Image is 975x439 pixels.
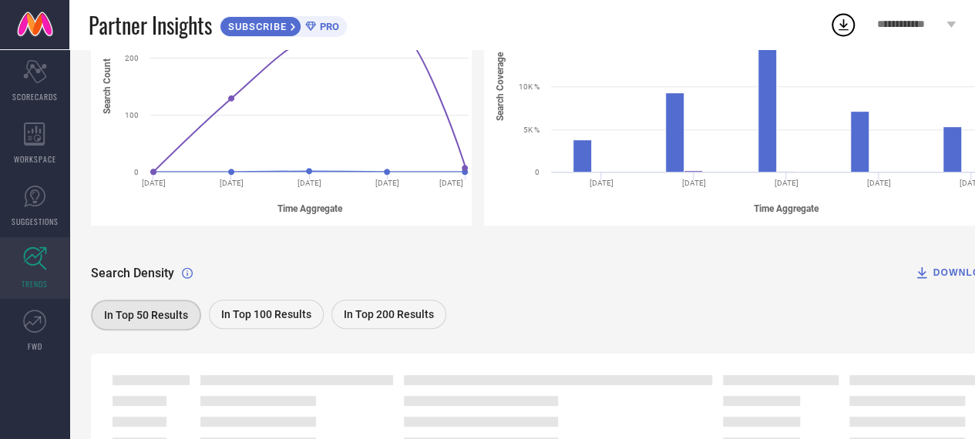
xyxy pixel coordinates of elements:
span: FWD [28,340,42,352]
text: 0 [134,168,139,176]
text: [DATE] [867,179,891,187]
span: Partner Insights [89,9,212,41]
text: [DATE] [439,179,463,187]
span: SUBSCRIBE [220,21,291,32]
text: 0 [535,168,540,176]
tspan: Time Aggregate [277,203,343,214]
text: [DATE] [375,179,399,187]
span: WORKSPACE [14,153,56,165]
span: In Top 100 Results [221,308,311,320]
tspan: Search Count [102,59,113,114]
text: [DATE] [682,179,706,187]
a: SUBSCRIBEPRO [220,12,347,37]
span: SCORECARDS [12,91,58,102]
span: PRO [316,21,339,32]
span: In Top 50 Results [104,309,188,321]
span: In Top 200 Results [344,308,434,320]
text: [DATE] [590,179,614,187]
span: TRENDS [22,278,48,290]
text: 10K % [519,82,540,91]
tspan: Search Coverage [495,52,506,121]
tspan: Time Aggregate [754,203,819,214]
div: Open download list [829,11,857,39]
text: [DATE] [220,179,244,187]
text: 5K % [523,126,540,134]
span: SUGGESTIONS [12,216,59,227]
text: [DATE] [298,179,321,187]
text: [DATE] [775,179,798,187]
text: [DATE] [142,179,166,187]
span: Search Density [91,266,174,280]
text: 200 [125,54,139,62]
text: 100 [125,111,139,119]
